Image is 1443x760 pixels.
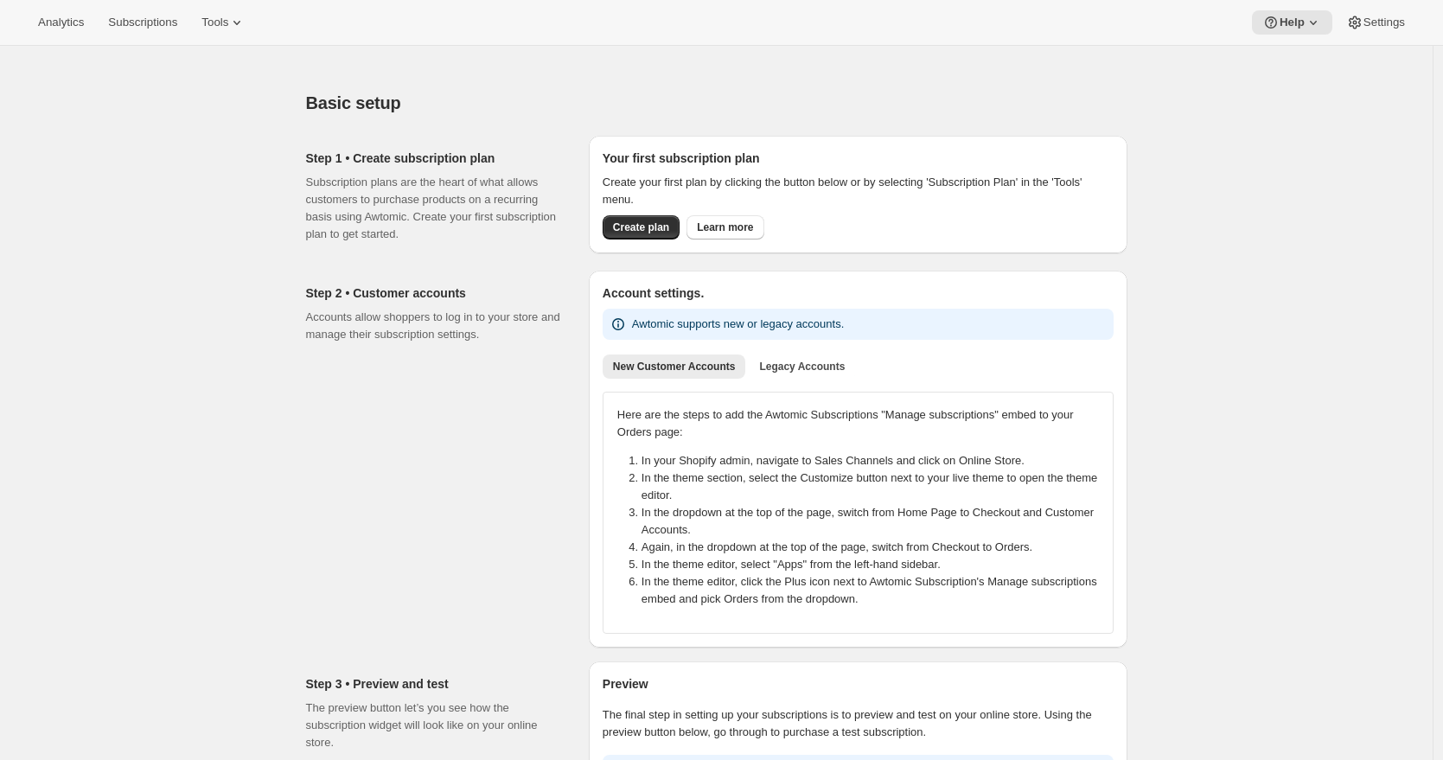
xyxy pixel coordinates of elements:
[306,309,561,343] p: Accounts allow shoppers to log in to your store and manage their subscription settings.
[306,675,561,693] h2: Step 3 • Preview and test
[603,215,680,239] button: Create plan
[603,284,1114,302] h2: Account settings.
[603,174,1114,208] p: Create your first plan by clicking the button below or by selecting 'Subscription Plan' in the 'T...
[686,215,763,239] a: Learn more
[306,93,401,112] span: Basic setup
[306,150,561,167] h2: Step 1 • Create subscription plan
[38,16,84,29] span: Analytics
[603,354,746,379] button: New Customer Accounts
[108,16,177,29] span: Subscriptions
[603,675,1114,693] h2: Preview
[642,469,1109,504] li: In the theme section, select the Customize button next to your live theme to open the theme editor.
[642,573,1109,608] li: In the theme editor, click the Plus icon next to Awtomic Subscription's Manage subscriptions embe...
[191,10,256,35] button: Tools
[632,316,844,333] p: Awtomic supports new or legacy accounts.
[1363,16,1405,29] span: Settings
[1252,10,1332,35] button: Help
[613,220,669,234] span: Create plan
[306,174,561,243] p: Subscription plans are the heart of what allows customers to purchase products on a recurring bas...
[642,539,1109,556] li: Again, in the dropdown at the top of the page, switch from Checkout to Orders.
[603,150,1114,167] h2: Your first subscription plan
[642,452,1109,469] li: In your Shopify admin, navigate to Sales Channels and click on Online Store.
[1336,10,1415,35] button: Settings
[28,10,94,35] button: Analytics
[759,360,845,374] span: Legacy Accounts
[603,706,1114,741] p: The final step in setting up your subscriptions is to preview and test on your online store. Usin...
[1280,16,1305,29] span: Help
[749,354,855,379] button: Legacy Accounts
[642,556,1109,573] li: In the theme editor, select "Apps" from the left-hand sidebar.
[306,699,561,751] p: The preview button let’s you see how the subscription widget will look like on your online store.
[306,284,561,302] h2: Step 2 • Customer accounts
[98,10,188,35] button: Subscriptions
[201,16,228,29] span: Tools
[613,360,736,374] span: New Customer Accounts
[642,504,1109,539] li: In the dropdown at the top of the page, switch from Home Page to Checkout and Customer Accounts.
[617,406,1099,441] p: Here are the steps to add the Awtomic Subscriptions "Manage subscriptions" embed to your Orders p...
[697,220,753,234] span: Learn more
